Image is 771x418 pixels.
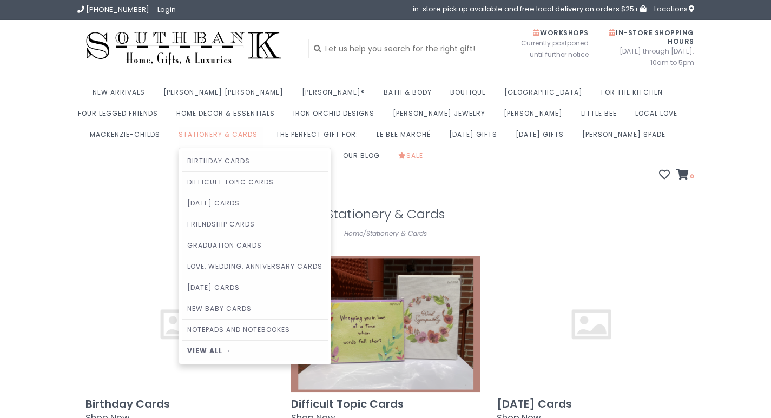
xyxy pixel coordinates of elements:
span: Currently postponed until further notice [508,37,589,60]
a: New Arrivals [93,85,150,106]
a: [DATE] Cards [182,193,328,214]
a: Little Bee [581,106,622,127]
span: 0 [689,172,694,181]
a: New Baby Cards [182,298,328,319]
a: Login [157,4,176,15]
a: Bath & Body [384,85,437,106]
a: Stationery & Cards [179,127,263,148]
img: Father's Day Cards [497,256,686,393]
span: [DATE] through [DATE]: 10am to 5pm [605,45,694,68]
a: Boutique [450,85,491,106]
div: / [77,228,694,240]
a: For the Kitchen [601,85,668,106]
a: Le Bee Marché [377,127,436,148]
a: Iron Orchid Designs [293,106,380,127]
span: in-store pick up available and free local delivery on orders $25+ [413,5,646,12]
a: Locations [650,5,694,12]
a: Graduation Cards [182,235,328,256]
a: Love, Wedding, Anniversary Cards [182,256,328,277]
img: Birthday Cards [85,256,275,393]
h3: [DATE] Cards [497,398,686,410]
a: Stationery & Cards [366,229,427,238]
a: [PHONE_NUMBER] [77,4,149,15]
a: [DATE] Cards [182,277,328,298]
a: [DATE] Gifts [449,127,503,148]
a: [PERSON_NAME] [504,106,568,127]
a: Notepads and Notebookes [182,320,328,340]
a: The perfect gift for: [276,127,364,148]
a: Sale [398,148,429,169]
a: [PERSON_NAME] Jewelry [393,106,491,127]
a: [PERSON_NAME] [PERSON_NAME] [163,85,289,106]
a: 0 [676,170,694,181]
h3: Birthday Cards [85,398,275,410]
a: Four Legged Friends [78,106,163,127]
a: Local Love [635,106,683,127]
img: Southbank Gift Company -- Home, Gifts, and Luxuries [77,28,291,69]
a: [PERSON_NAME] Spade [582,127,671,148]
a: Birthday Cards [182,151,328,171]
h3: Difficult Topic Cards [291,398,480,410]
a: MacKenzie-Childs [90,127,166,148]
img: Difficult Topic Cards [291,256,480,393]
span: [PHONE_NUMBER] [86,4,149,15]
a: Home [344,229,363,238]
a: Our Blog [343,148,385,169]
span: Workshops [533,28,589,37]
a: Friendship Cards [182,214,328,235]
span: In-Store Shopping Hours [609,28,694,46]
a: View all → [182,341,328,361]
a: [GEOGRAPHIC_DATA] [504,85,588,106]
a: [PERSON_NAME]® [302,85,371,106]
span: Locations [654,4,694,14]
a: [DATE] Gifts [516,127,569,148]
a: Difficult Topic Cards [182,172,328,193]
a: Home Decor & Essentials [176,106,280,127]
h1: Stationery & Cards [77,207,694,221]
input: Let us help you search for the right gift! [308,39,500,58]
